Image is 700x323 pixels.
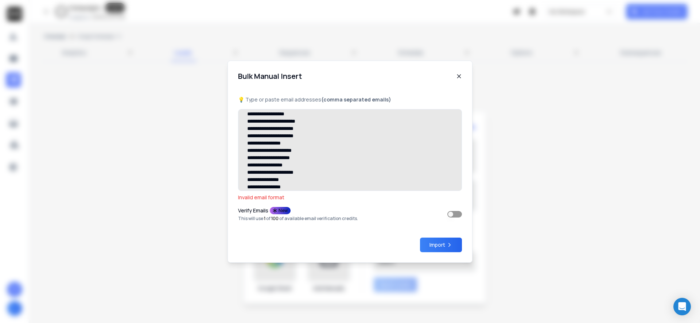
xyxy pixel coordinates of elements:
[271,215,279,222] span: 100
[238,96,462,103] p: 💡 Type or paste email addresses
[673,298,691,315] div: Open Intercom Messenger
[238,194,462,201] p: Invalid email format
[238,71,302,81] h1: Bulk Manual Insert
[321,96,391,103] b: (comma separated emails)
[238,216,358,222] p: This will use of of available email verification credits.
[420,238,462,252] button: Import
[270,207,291,214] div: New
[238,208,268,213] p: Verify Emails
[264,215,265,222] span: 1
